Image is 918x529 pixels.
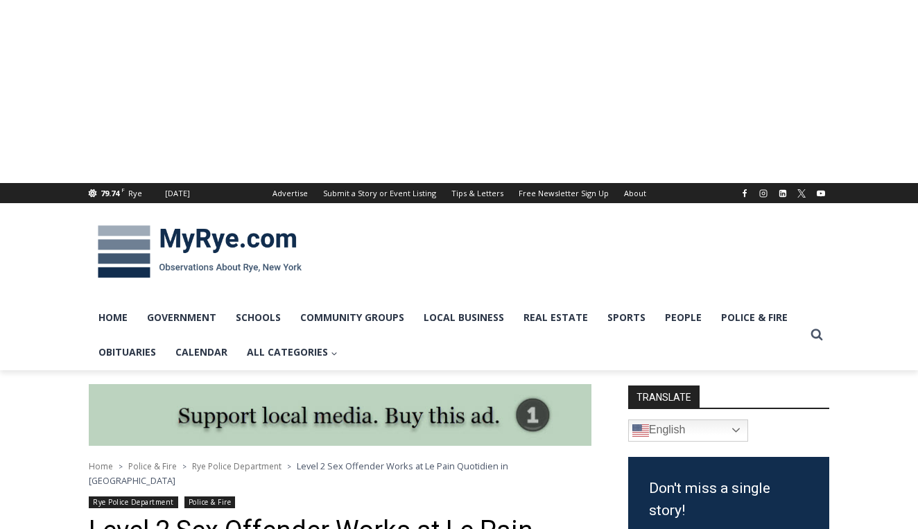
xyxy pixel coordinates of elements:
[166,335,237,370] a: Calendar
[514,300,598,335] a: Real Estate
[101,188,119,198] span: 79.74
[121,186,125,193] span: F
[128,187,142,200] div: Rye
[192,460,282,472] a: Rye Police Department
[793,185,810,202] a: X
[649,478,808,521] h3: Don't miss a single story!
[265,183,315,203] a: Advertise
[774,185,791,202] a: Linkedin
[165,187,190,200] div: [DATE]
[628,419,748,442] a: English
[226,300,291,335] a: Schools
[247,345,338,360] span: All Categories
[89,216,311,288] img: MyRye.com
[237,335,347,370] a: All Categories
[89,384,591,446] img: support local media, buy this ad
[711,300,797,335] a: Police & Fire
[414,300,514,335] a: Local Business
[598,300,655,335] a: Sports
[632,422,649,439] img: en
[655,300,711,335] a: People
[628,385,700,408] strong: TRANSLATE
[616,183,654,203] a: About
[89,300,137,335] a: Home
[265,183,654,203] nav: Secondary Navigation
[184,496,236,508] a: Police & Fire
[755,185,772,202] a: Instagram
[444,183,511,203] a: Tips & Letters
[804,322,829,347] button: View Search Form
[736,185,753,202] a: Facebook
[89,335,166,370] a: Obituaries
[813,185,829,202] a: YouTube
[128,460,177,472] a: Police & Fire
[291,300,414,335] a: Community Groups
[89,460,113,472] a: Home
[89,300,804,370] nav: Primary Navigation
[89,459,591,487] nav: Breadcrumbs
[287,462,291,471] span: >
[182,462,187,471] span: >
[315,183,444,203] a: Submit a Story or Event Listing
[119,462,123,471] span: >
[89,460,508,486] span: Level 2 Sex Offender Works at Le Pain Quotidien in [GEOGRAPHIC_DATA]
[89,496,178,508] a: Rye Police Department
[511,183,616,203] a: Free Newsletter Sign Up
[137,300,226,335] a: Government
